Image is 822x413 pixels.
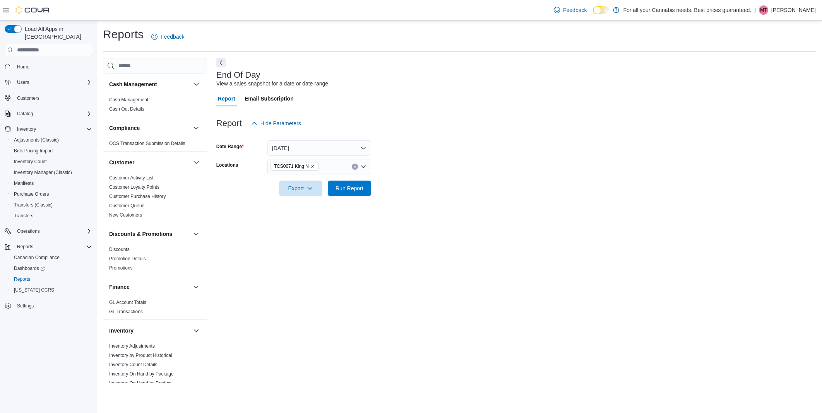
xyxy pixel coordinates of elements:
[192,229,201,239] button: Discounts & Promotions
[17,64,29,70] span: Home
[109,380,171,386] span: Inventory On Hand by Product
[760,5,767,15] span: MT
[216,70,260,80] h3: End Of Day
[2,226,95,237] button: Operations
[8,135,95,145] button: Adjustments (Classic)
[260,119,301,127] span: Hide Parameters
[14,301,92,311] span: Settings
[11,135,62,145] a: Adjustments (Classic)
[148,29,187,44] a: Feedback
[14,125,39,134] button: Inventory
[109,256,146,261] a: Promotion Details
[109,106,144,112] a: Cash Out Details
[11,157,92,166] span: Inventory Count
[14,137,59,143] span: Adjustments (Classic)
[2,61,95,72] button: Home
[109,300,146,305] a: GL Account Totals
[593,6,609,14] input: Dark Mode
[216,80,330,88] div: View a sales snapshot for a date or date range.
[2,124,95,135] button: Inventory
[14,191,49,197] span: Purchase Orders
[771,5,816,15] p: [PERSON_NAME]
[11,200,92,210] span: Transfers (Classic)
[109,175,154,181] a: Customer Activity List
[8,145,95,156] button: Bulk Pricing Import
[2,241,95,252] button: Reports
[109,80,190,88] button: Cash Management
[11,179,37,188] a: Manifests
[109,371,174,377] a: Inventory On Hand by Package
[192,282,201,292] button: Finance
[14,202,53,208] span: Transfers (Classic)
[8,274,95,285] button: Reports
[109,203,144,209] span: Customer Queue
[109,184,159,190] a: Customer Loyalty Points
[109,80,157,88] h3: Cash Management
[14,94,43,103] a: Customers
[14,276,30,282] span: Reports
[8,156,95,167] button: Inventory Count
[11,157,50,166] a: Inventory Count
[17,126,36,132] span: Inventory
[109,381,171,386] a: Inventory On Hand by Product
[284,181,318,196] span: Export
[14,109,36,118] button: Catalog
[109,353,172,358] a: Inventory by Product Historical
[103,95,207,117] div: Cash Management
[11,168,75,177] a: Inventory Manager (Classic)
[109,194,166,199] a: Customer Purchase History
[218,91,235,106] span: Report
[216,143,244,150] label: Date Range
[109,184,159,190] span: Customer Loyalty Points
[109,193,166,200] span: Customer Purchase History
[103,173,207,223] div: Customer
[11,189,52,199] a: Purchase Orders
[14,78,32,87] button: Users
[2,92,95,104] button: Customers
[192,326,201,335] button: Inventory
[14,242,36,251] button: Reports
[759,5,768,15] div: Marko Tamas
[216,162,238,168] label: Locations
[14,213,33,219] span: Transfers
[109,352,172,358] span: Inventory by Product Historical
[11,285,57,295] a: [US_STATE] CCRS
[109,299,146,305] span: GL Account Totals
[109,265,133,271] a: Promotions
[17,79,29,85] span: Users
[11,168,92,177] span: Inventory Manager (Classic)
[352,164,358,170] button: Clear input
[8,252,95,263] button: Canadian Compliance
[109,309,143,314] a: GL Transactions
[216,58,226,67] button: Next
[5,58,92,331] nav: Complex example
[109,247,130,252] a: Discounts
[109,140,185,147] span: OCS Transaction Submission Details
[109,230,172,238] h3: Discounts & Promotions
[14,287,54,293] span: [US_STATE] CCRS
[14,62,33,72] a: Home
[109,327,190,334] button: Inventory
[14,109,92,118] span: Catalog
[11,211,36,220] a: Transfers
[109,362,158,367] a: Inventory Count Details
[14,61,92,71] span: Home
[14,242,92,251] span: Reports
[2,77,95,88] button: Users
[8,263,95,274] a: Dashboards
[109,283,130,291] h3: Finance
[11,189,92,199] span: Purchase Orders
[563,6,587,14] span: Feedback
[14,301,37,311] a: Settings
[11,275,33,284] a: Reports
[109,97,148,102] a: Cash Management
[8,178,95,189] button: Manifests
[17,303,34,309] span: Settings
[11,285,92,295] span: Washington CCRS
